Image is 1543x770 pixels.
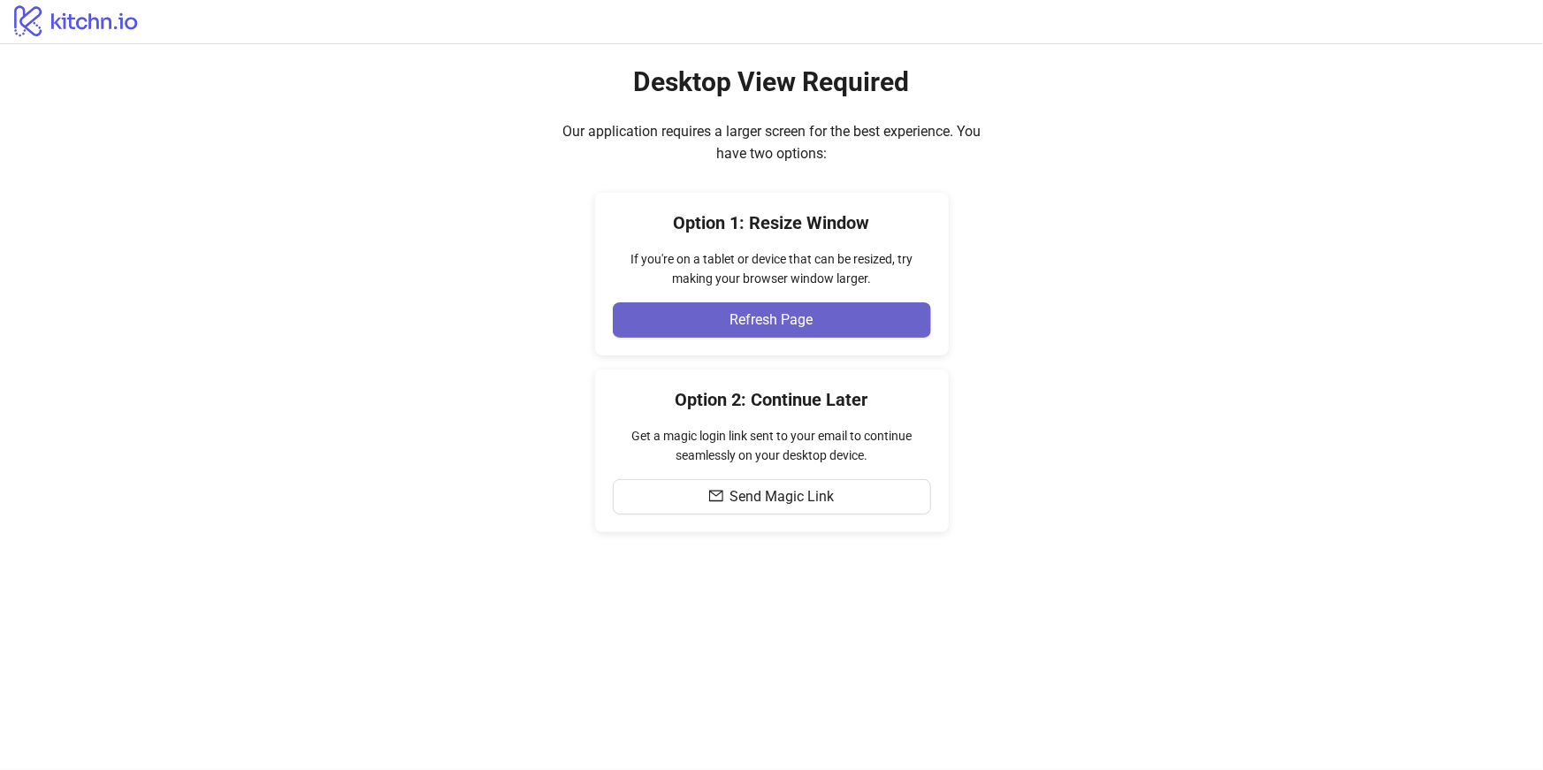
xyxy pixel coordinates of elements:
[613,210,931,235] h4: Option 1: Resize Window
[709,489,723,503] span: mail
[613,249,931,288] div: If you're on a tablet or device that can be resized, try making your browser window larger.
[613,302,931,338] button: Refresh Page
[730,312,814,328] span: Refresh Page
[551,120,993,164] div: Our application requires a larger screen for the best experience. You have two options:
[730,489,835,505] span: Send Magic Link
[634,65,910,99] h2: Desktop View Required
[613,426,931,465] div: Get a magic login link sent to your email to continue seamlessly on your desktop device.
[613,479,931,515] button: Send Magic Link
[613,387,931,412] h4: Option 2: Continue Later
